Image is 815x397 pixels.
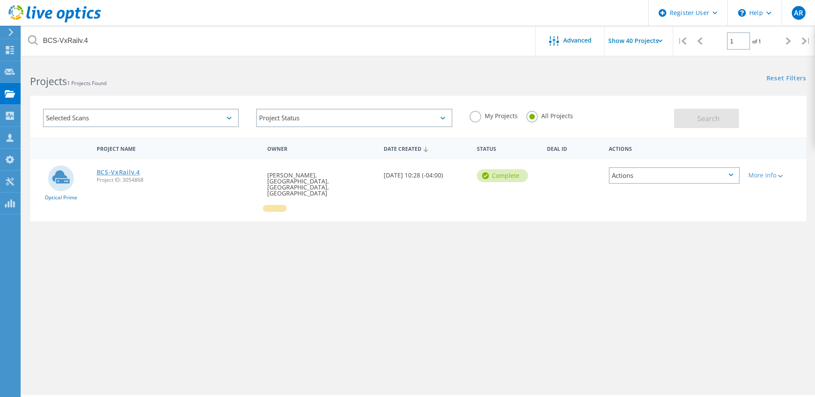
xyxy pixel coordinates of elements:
[92,140,263,156] div: Project Name
[43,109,239,127] div: Selected Scans
[45,195,77,200] span: Optical Prime
[794,9,803,16] span: AR
[604,140,744,156] div: Actions
[379,159,473,187] div: [DATE] 10:28 (-04:00)
[752,38,761,45] span: of 1
[748,172,802,178] div: More Info
[67,79,107,87] span: 1 Projects Found
[738,9,746,17] svg: \n
[97,169,140,175] a: BCS-VxRailv.4
[697,114,720,123] span: Search
[526,111,573,119] label: All Projects
[263,140,379,156] div: Owner
[477,169,528,182] div: Complete
[797,26,815,56] div: |
[379,140,473,156] div: Date Created
[563,37,592,43] span: Advanced
[674,109,739,128] button: Search
[470,111,518,119] label: My Projects
[263,159,379,205] div: [PERSON_NAME], [GEOGRAPHIC_DATA], [GEOGRAPHIC_DATA], [GEOGRAPHIC_DATA]
[97,177,259,183] span: Project ID: 3054868
[673,26,691,56] div: |
[21,26,536,56] input: Search projects by name, owner, ID, company, etc
[473,140,543,156] div: Status
[30,74,67,88] b: Projects
[9,18,101,24] a: Live Optics Dashboard
[609,167,740,184] div: Actions
[543,140,605,156] div: Deal Id
[766,75,806,82] a: Reset Filters
[256,109,452,127] div: Project Status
